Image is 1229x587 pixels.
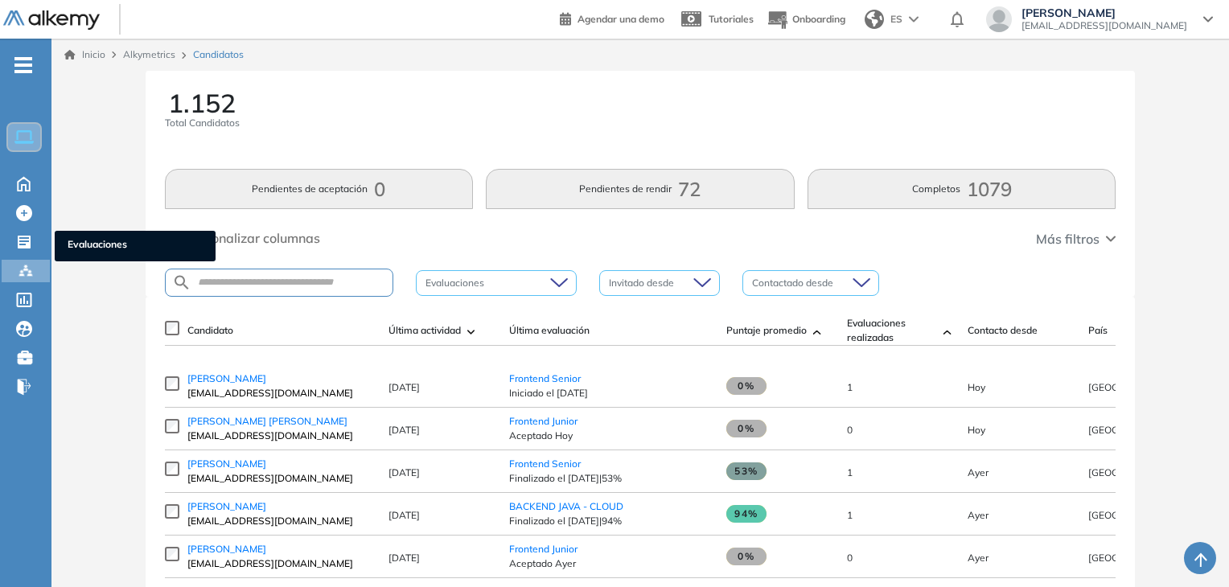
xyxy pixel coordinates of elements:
[1088,381,1189,393] span: [GEOGRAPHIC_DATA]
[808,169,1116,209] button: Completos1079
[968,381,985,393] span: 11-sep-2025
[968,323,1038,338] span: Contacto desde
[1088,509,1189,521] span: [GEOGRAPHIC_DATA]
[165,116,240,130] span: Total Candidatos
[1036,229,1100,248] span: Más filtros
[968,466,989,478] span: 10-sep-2025
[847,424,853,436] span: 0
[509,471,710,486] span: Finalizado el [DATE] | 53%
[172,273,191,293] img: SEARCH_ALT
[847,509,853,521] span: 1
[1021,19,1187,32] span: [EMAIL_ADDRESS][DOMAIN_NAME]
[193,47,244,62] span: Candidatos
[1088,323,1108,338] span: País
[165,169,474,209] button: Pendientes de aceptación0
[1088,466,1189,478] span: [GEOGRAPHIC_DATA]
[847,381,853,393] span: 1
[578,13,664,25] span: Agendar una demo
[509,323,590,338] span: Última evaluación
[123,48,175,60] span: Alkymetrics
[726,420,767,437] span: 0%
[509,500,623,512] a: BACKEND JAVA - CLOUD
[187,514,372,528] span: [EMAIL_ADDRESS][DOMAIN_NAME]
[813,330,821,335] img: [missing "en.ARROW_ALT" translation]
[709,13,754,25] span: Tutoriales
[560,8,664,27] a: Agendar una demo
[187,458,266,470] span: [PERSON_NAME]
[187,556,372,571] span: [EMAIL_ADDRESS][DOMAIN_NAME]
[909,16,919,23] img: arrow
[943,330,952,335] img: [missing "en.ARROW_ALT" translation]
[388,323,461,338] span: Última actividad
[187,471,372,486] span: [EMAIL_ADDRESS][DOMAIN_NAME]
[187,429,372,443] span: [EMAIL_ADDRESS][DOMAIN_NAME]
[486,169,795,209] button: Pendientes de rendir72
[509,415,578,427] a: Frontend Junior
[388,424,420,436] span: [DATE]
[890,12,902,27] span: ES
[187,499,372,514] a: [PERSON_NAME]
[388,509,420,521] span: [DATE]
[509,543,578,555] a: Frontend Junior
[187,414,372,429] a: [PERSON_NAME] [PERSON_NAME]
[1088,424,1189,436] span: [GEOGRAPHIC_DATA]
[388,381,420,393] span: [DATE]
[847,552,853,564] span: 0
[509,514,710,528] span: Finalizado el [DATE] | 94%
[509,386,710,400] span: Iniciado el [DATE]
[767,2,845,37] button: Onboarding
[1036,229,1116,248] button: Más filtros
[168,90,236,116] span: 1.152
[64,47,105,62] a: Inicio
[968,424,985,436] span: 11-sep-2025
[187,457,372,471] a: [PERSON_NAME]
[388,552,420,564] span: [DATE]
[187,386,372,400] span: [EMAIL_ADDRESS][DOMAIN_NAME]
[14,64,32,67] i: -
[726,377,767,395] span: 0%
[165,228,320,248] button: Personalizar columnas
[187,323,233,338] span: Candidato
[68,237,203,255] span: Evaluaciones
[509,458,581,470] a: Frontend Senior
[726,505,767,523] span: 94%
[187,372,266,384] span: [PERSON_NAME]
[865,10,884,29] img: world
[726,548,767,565] span: 0%
[3,10,100,31] img: Logo
[726,462,767,480] span: 53%
[726,323,807,338] span: Puntaje promedio
[847,316,937,345] span: Evaluaciones realizadas
[968,552,989,564] span: 10-sep-2025
[187,500,266,512] span: [PERSON_NAME]
[187,542,372,556] a: [PERSON_NAME]
[847,466,853,478] span: 1
[187,415,347,427] span: [PERSON_NAME] [PERSON_NAME]
[1088,552,1189,564] span: [GEOGRAPHIC_DATA]
[187,543,266,555] span: [PERSON_NAME]
[467,330,475,335] img: [missing "en.ARROW_ALT" translation]
[184,228,320,248] span: Personalizar columnas
[187,371,372,386] a: [PERSON_NAME]
[968,509,989,521] span: 10-sep-2025
[388,466,420,478] span: [DATE]
[509,556,710,571] span: Aceptado Ayer
[792,13,845,25] span: Onboarding
[509,372,581,384] a: Frontend Senior
[1021,6,1187,19] span: [PERSON_NAME]
[509,429,710,443] span: Aceptado Hoy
